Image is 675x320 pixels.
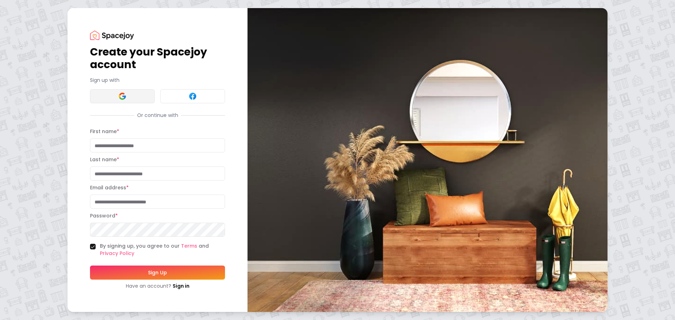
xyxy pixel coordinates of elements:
div: Have an account? [90,282,225,289]
label: Email address [90,184,129,191]
label: Last name [90,156,119,163]
img: Spacejoy Logo [90,31,134,40]
label: By signing up, you agree to our and [100,242,225,257]
img: Google signin [118,92,127,100]
h1: Create your Spacejoy account [90,46,225,71]
img: Facebook signin [188,92,197,100]
label: First name [90,128,119,135]
label: Password [90,212,118,219]
button: Sign Up [90,266,225,280]
p: Sign up with [90,77,225,84]
a: Terms [181,242,197,249]
a: Privacy Policy [100,250,134,257]
a: Sign in [173,282,189,289]
img: banner [247,8,607,312]
span: Or continue with [134,112,181,119]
